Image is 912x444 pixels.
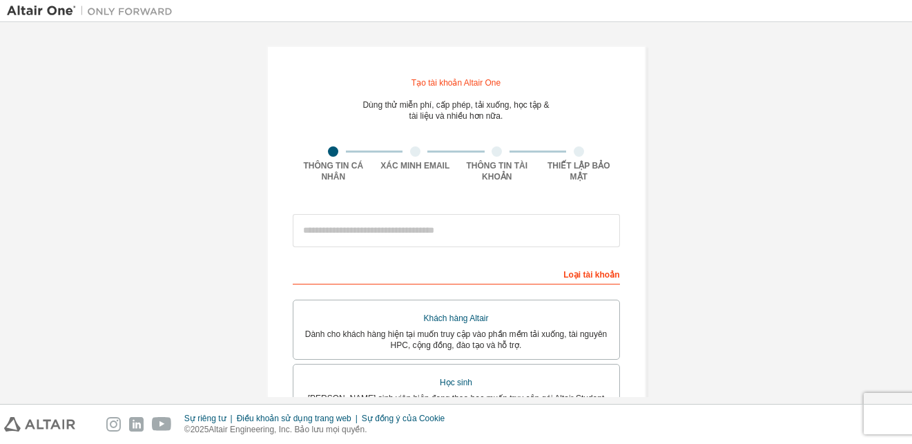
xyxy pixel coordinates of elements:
[380,161,449,171] font: Xác minh Email
[362,100,549,110] font: Dùng thử miễn phí, cấp phép, tải xuống, học tập &
[466,161,527,182] font: Thông tin tài khoản
[237,414,351,423] font: Điều khoản sử dụng trang web
[184,414,226,423] font: Sự riêng tư
[129,417,144,432] img: linkedin.svg
[423,313,488,323] font: Khách hàng Altair
[547,161,610,182] font: Thiết lập bảo mật
[152,417,172,432] img: youtube.svg
[4,417,75,432] img: altair_logo.svg
[303,161,363,182] font: Thông tin cá nhân
[411,78,501,88] font: Tạo tài khoản Altair One
[7,4,180,18] img: Altair One
[362,414,445,423] font: Sự đồng ý của Cookie
[409,111,503,121] font: tài liệu và nhiều hơn nữa.
[440,378,472,387] font: Học sinh
[106,417,121,432] img: instagram.svg
[563,270,619,280] font: Loại tài khoản
[191,425,209,434] font: 2025
[184,425,191,434] font: ©
[208,425,367,434] font: Altair Engineering, Inc. Bảo lưu mọi quyền.
[305,329,608,350] font: Dành cho khách hàng hiện tại muốn truy cập vào phần mềm tải xuống, tài nguyên HPC, cộng đồng, đào...
[308,394,605,414] font: [PERSON_NAME] sinh viên hiện đang theo học muốn truy cập gói Altair Student Edition miễn phí và t...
